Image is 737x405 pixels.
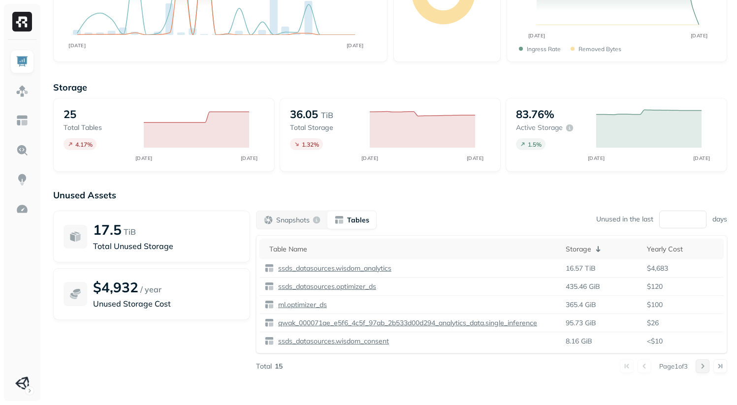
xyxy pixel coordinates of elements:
[16,144,29,156] img: Query Explorer
[693,155,710,161] tspan: [DATE]
[647,245,719,254] div: Yearly Cost
[647,282,719,291] p: $120
[467,155,484,161] tspan: [DATE]
[276,264,391,273] p: ssds_datasources.wisdom_analytics
[290,123,360,132] p: Total storage
[659,362,688,371] p: Page 1 of 3
[53,189,727,201] p: Unused Assets
[240,155,257,161] tspan: [DATE]
[12,12,32,31] img: Ryft
[16,55,29,68] img: Dashboard
[264,281,274,291] img: table
[528,141,542,148] p: 1.5 %
[647,264,719,273] p: $4,683
[347,216,369,225] p: Tables
[690,32,707,39] tspan: [DATE]
[647,300,719,310] p: $100
[274,282,376,291] a: ssds_datasources.optimizer_ds
[290,107,318,121] p: 36.05
[264,318,274,328] img: table
[93,240,240,252] p: Total Unused Storage
[647,318,719,328] p: $26
[16,114,29,127] img: Asset Explorer
[15,376,29,390] img: Unity
[64,107,76,121] p: 25
[276,282,376,291] p: ssds_datasources.optimizer_ds
[274,264,391,273] a: ssds_datasources.wisdom_analytics
[528,32,545,39] tspan: [DATE]
[140,283,161,295] p: / year
[302,141,319,148] p: 1.32 %
[68,42,86,49] tspan: [DATE]
[276,318,537,328] p: qwak_000071ae_e5f6_4c5f_97ab_2b533d00d294_analytics_data.single_inference
[269,245,556,254] div: Table Name
[361,155,379,161] tspan: [DATE]
[64,123,134,132] p: Total tables
[16,173,29,186] img: Insights
[566,300,596,310] p: 365.4 GiB
[596,215,653,224] p: Unused in the last
[566,243,638,255] div: Storage
[274,337,389,346] a: ssds_datasources.wisdom_consent
[93,279,138,296] p: $4,932
[264,263,274,273] img: table
[264,300,274,310] img: table
[275,362,283,371] p: 15
[16,85,29,97] img: Assets
[566,282,600,291] p: 435.46 GiB
[566,264,596,273] p: 16.57 TiB
[124,226,136,238] p: TiB
[578,45,621,53] p: Removed bytes
[16,203,29,216] img: Optimization
[566,337,592,346] p: 8.16 GiB
[527,45,561,53] p: Ingress Rate
[276,216,310,225] p: Snapshots
[274,318,537,328] a: qwak_000071ae_e5f6_4c5f_97ab_2b533d00d294_analytics_data.single_inference
[264,336,274,346] img: table
[276,337,389,346] p: ssds_datasources.wisdom_consent
[276,300,327,310] p: ml.optimizer_ds
[93,298,240,310] p: Unused Storage Cost
[75,141,93,148] p: 4.17 %
[588,155,605,161] tspan: [DATE]
[135,155,152,161] tspan: [DATE]
[256,362,272,371] p: Total
[712,215,727,224] p: days
[93,221,122,238] p: 17.5
[321,109,333,121] p: TiB
[53,82,727,93] p: Storage
[516,107,554,121] p: 83.76%
[566,318,596,328] p: 95.73 GiB
[274,300,327,310] a: ml.optimizer_ds
[347,42,364,49] tspan: [DATE]
[516,123,563,132] p: Active storage
[647,337,719,346] p: <$10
